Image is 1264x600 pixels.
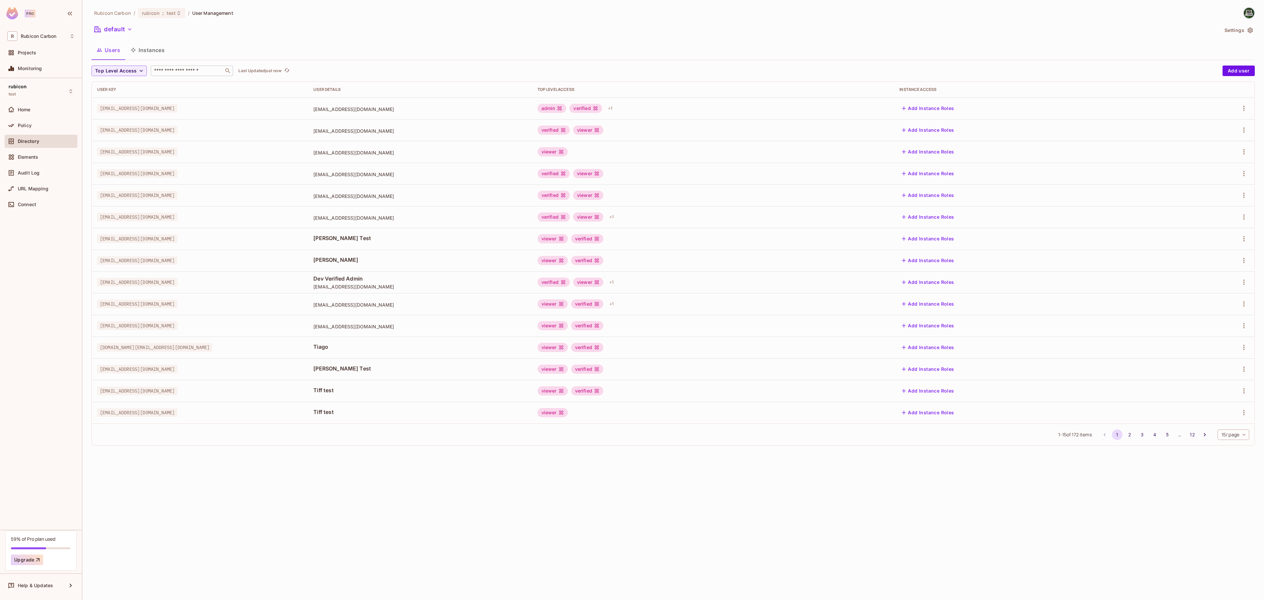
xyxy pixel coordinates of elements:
[538,386,568,395] div: viewer
[1222,25,1255,36] button: Settings
[313,106,527,112] span: [EMAIL_ADDRESS][DOMAIN_NAME]
[538,125,570,135] div: verified
[97,126,177,134] span: [EMAIL_ADDRESS][DOMAIN_NAME]
[899,342,957,353] button: Add Instance Roles
[899,190,957,201] button: Add Instance Roles
[18,202,36,207] span: Connect
[538,104,566,113] div: admin
[313,275,527,282] span: Dev Verified Admin
[538,147,568,156] div: viewer
[97,321,177,330] span: [EMAIL_ADDRESS][DOMAIN_NAME]
[284,68,290,74] span: refresh
[238,68,281,73] p: Last Updated just now
[899,103,957,114] button: Add Instance Roles
[95,67,137,75] span: Top Level Access
[18,66,42,71] span: Monitoring
[313,87,527,92] div: User Details
[538,365,568,374] div: viewer
[18,50,36,55] span: Projects
[92,42,125,58] button: Users
[94,10,131,16] span: the active workspace
[1162,429,1172,440] button: Go to page 5
[97,191,177,200] span: [EMAIL_ADDRESS][DOMAIN_NAME]
[1187,429,1198,440] button: Go to page 12
[142,10,160,16] span: rubicon
[92,66,147,76] button: Top Level Access
[569,104,602,113] div: verified
[313,365,527,372] span: [PERSON_NAME] Test
[899,168,957,179] button: Add Instance Roles
[313,215,527,221] span: [EMAIL_ADDRESS][DOMAIN_NAME]
[97,256,177,265] span: [EMAIL_ADDRESS][DOMAIN_NAME]
[899,364,957,374] button: Add Instance Roles
[607,277,616,287] div: + 1
[97,300,177,308] span: [EMAIL_ADDRESS][DOMAIN_NAME]
[607,299,616,309] div: + 1
[899,212,957,222] button: Add Instance Roles
[313,128,527,134] span: [EMAIL_ADDRESS][DOMAIN_NAME]
[97,408,177,417] span: [EMAIL_ADDRESS][DOMAIN_NAME]
[538,191,570,200] div: verified
[313,256,527,263] span: [PERSON_NAME]
[571,321,603,330] div: verified
[538,256,568,265] div: viewer
[281,67,291,75] span: Click to refresh data
[313,171,527,177] span: [EMAIL_ADDRESS][DOMAIN_NAME]
[18,170,39,176] span: Audit Log
[573,278,603,287] div: viewer
[573,212,603,222] div: viewer
[1112,429,1122,440] button: page 1
[125,42,170,58] button: Instances
[571,386,603,395] div: verified
[571,343,603,352] div: verified
[899,147,957,157] button: Add Instance Roles
[899,233,957,244] button: Add Instance Roles
[167,10,176,16] span: test
[18,107,31,112] span: Home
[313,302,527,308] span: [EMAIL_ADDRESS][DOMAIN_NAME]
[538,278,570,287] div: verified
[538,321,568,330] div: viewer
[9,84,27,89] span: rubicon
[1137,429,1147,440] button: Go to page 3
[899,407,957,418] button: Add Instance Roles
[571,256,603,265] div: verified
[97,387,177,395] span: [EMAIL_ADDRESS][DOMAIN_NAME]
[97,213,177,221] span: [EMAIL_ADDRESS][DOMAIN_NAME]
[899,87,1164,92] div: Instance Access
[538,212,570,222] div: verified
[607,212,616,222] div: + 1
[97,278,177,286] span: [EMAIL_ADDRESS][DOMAIN_NAME]
[1124,429,1135,440] button: Go to page 2
[313,284,527,290] span: [EMAIL_ADDRESS][DOMAIN_NAME]
[97,169,177,178] span: [EMAIL_ADDRESS][DOMAIN_NAME]
[573,169,603,178] div: viewer
[97,87,303,92] div: User Key
[899,125,957,135] button: Add Instance Roles
[134,10,135,16] li: /
[538,343,568,352] div: viewer
[538,87,889,92] div: Top Level Access
[538,299,568,309] div: viewer
[9,92,16,97] span: test
[899,255,957,266] button: Add Instance Roles
[7,31,17,41] span: R
[97,234,177,243] span: [EMAIL_ADDRESS][DOMAIN_NAME]
[313,150,527,156] span: [EMAIL_ADDRESS][DOMAIN_NAME]
[1174,431,1185,438] div: …
[188,10,190,16] li: /
[11,536,55,542] div: 59% of Pro plan used
[538,169,570,178] div: verified
[25,10,36,17] div: Pro
[97,104,177,113] span: [EMAIL_ADDRESS][DOMAIN_NAME]
[97,148,177,156] span: [EMAIL_ADDRESS][DOMAIN_NAME]
[571,299,603,309] div: verified
[18,123,32,128] span: Policy
[899,299,957,309] button: Add Instance Roles
[11,555,43,565] button: Upgrade
[538,234,568,243] div: viewer
[18,139,39,144] span: Directory
[192,10,233,16] span: User Management
[573,125,603,135] div: viewer
[1244,8,1254,18] img: Keith Hudson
